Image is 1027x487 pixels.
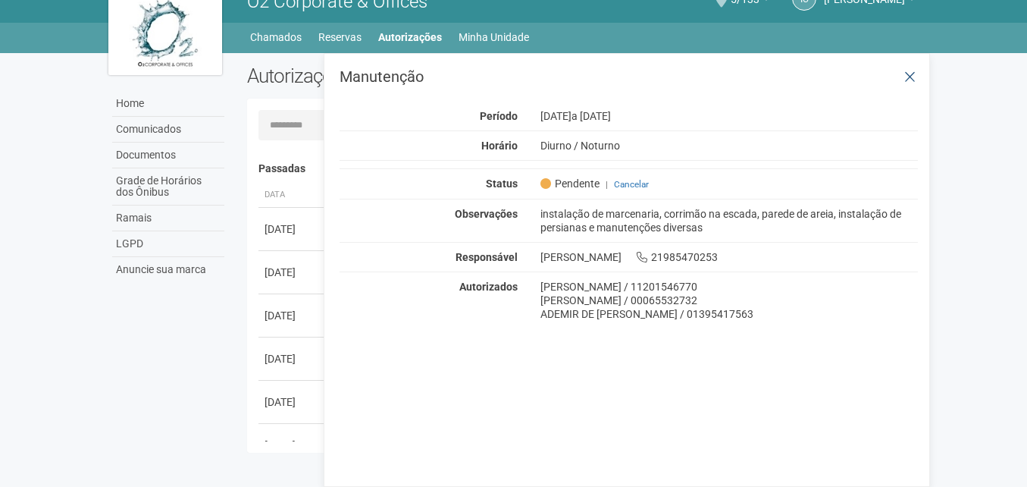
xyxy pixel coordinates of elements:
[112,257,224,282] a: Anuncie sua marca
[529,207,930,234] div: instalação de marcenaria, corrimão na escada, parede de areia, instalação de persianas e manutenç...
[486,178,518,190] strong: Status
[540,307,919,321] div: ADEMIR DE [PERSON_NAME] / 01395417563
[481,140,518,152] strong: Horário
[614,179,649,190] a: Cancelar
[378,27,442,48] a: Autorizações
[112,168,224,206] a: Grade de Horários dos Ônibus
[265,394,321,410] div: [DATE]
[258,183,327,208] th: Data
[250,27,302,48] a: Chamados
[265,351,321,366] div: [DATE]
[265,308,321,323] div: [DATE]
[529,139,930,152] div: Diurno / Noturno
[459,27,529,48] a: Minha Unidade
[480,110,518,122] strong: Período
[112,143,224,168] a: Documentos
[112,117,224,143] a: Comunicados
[340,69,918,84] h3: Manutenção
[529,250,930,264] div: [PERSON_NAME] 21985470253
[540,177,600,190] span: Pendente
[459,281,518,293] strong: Autorizados
[112,206,224,231] a: Ramais
[318,27,362,48] a: Reservas
[265,222,321,237] div: [DATE]
[606,179,608,190] span: |
[455,208,518,220] strong: Observações
[456,251,518,263] strong: Responsável
[258,163,908,174] h4: Passadas
[540,280,919,294] div: [PERSON_NAME] / 11201546770
[571,110,611,122] span: a [DATE]
[529,109,930,123] div: [DATE]
[112,91,224,117] a: Home
[265,438,321,453] div: [DATE]
[265,265,321,280] div: [DATE]
[247,64,571,87] h2: Autorizações
[112,231,224,257] a: LGPD
[540,294,919,307] div: [PERSON_NAME] / 00065532732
